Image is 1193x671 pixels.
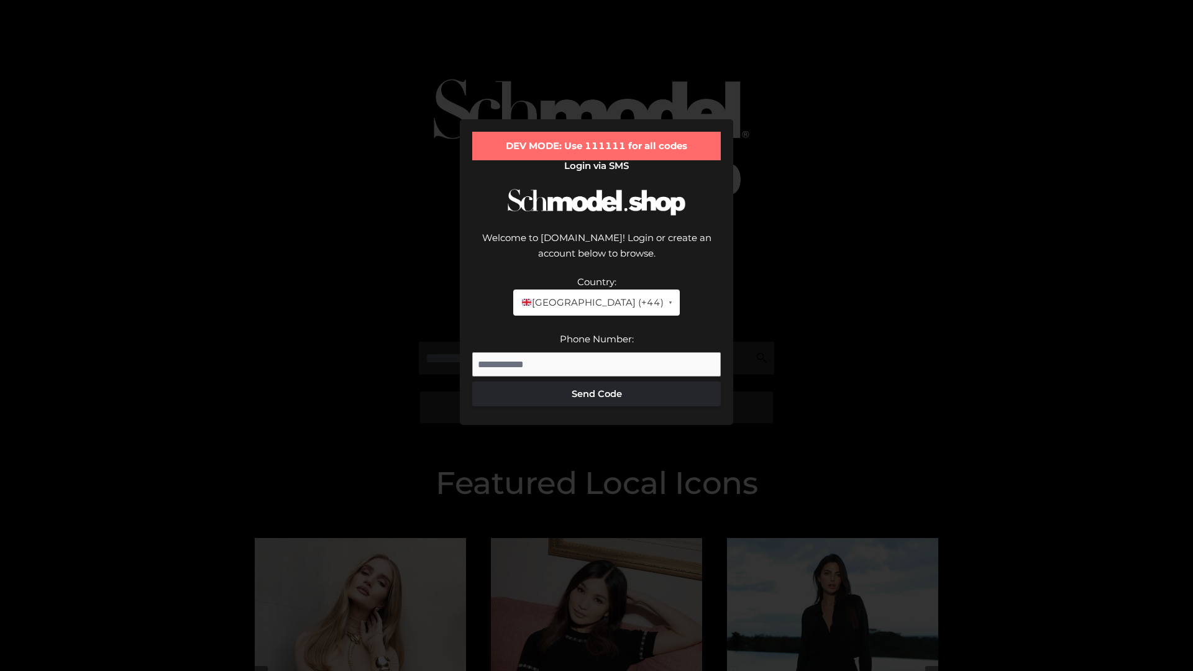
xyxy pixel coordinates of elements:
img: Schmodel Logo [503,178,690,227]
label: Country: [577,276,616,288]
button: Send Code [472,381,721,406]
span: [GEOGRAPHIC_DATA] (+44) [521,294,663,311]
label: Phone Number: [560,333,634,345]
img: 🇬🇧 [522,298,531,307]
h2: Login via SMS [472,160,721,171]
div: Welcome to [DOMAIN_NAME]! Login or create an account below to browse. [472,230,721,274]
div: DEV MODE: Use 111111 for all codes [472,132,721,160]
